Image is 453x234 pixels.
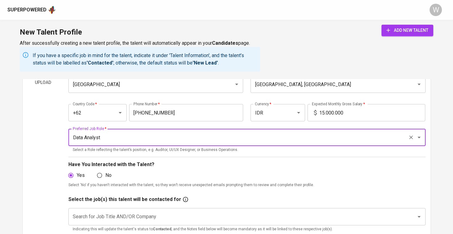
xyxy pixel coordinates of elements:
[382,25,433,36] button: add new talent
[33,52,258,67] p: If you have a specific job in mind for the talent, indicate it under 'Talent Information', and th...
[182,196,189,203] svg: If you have a specific job in mind for the talent, indicate it here. This will change the talent'...
[193,60,218,66] b: 'New Lead'
[415,133,423,142] button: Open
[415,80,423,89] button: Open
[430,4,442,16] div: W
[7,6,47,14] div: Superpowered
[68,182,426,188] p: Select 'No' if you haven't interacted with the talent, so they won’t receive unexpected emails pr...
[68,196,181,203] p: Select the job(s) this talent will be contacted for
[77,172,85,179] span: Yes
[382,25,433,36] div: Almost there! Once you've completed all the fields marked with * under 'Talent Information', you'...
[20,25,260,40] h1: New Talent Profile
[73,147,421,153] p: Select a Role reflecting the talent’s position, e.g. Auditor, UI/UX Designer, or Business Operati...
[105,172,112,179] span: No
[116,108,124,117] button: Open
[73,226,421,232] p: Indicating this will update the talent's status to , and the Notes field below will become mandat...
[153,227,171,231] b: Contacted
[7,5,56,15] a: Superpoweredapp logo
[30,79,56,86] span: Upload
[87,60,113,66] b: 'Contacted'
[232,80,241,89] button: Open
[68,161,426,168] p: Have You Interacted with the Talent?
[212,40,238,46] b: Candidates
[407,133,415,142] button: Clear
[415,212,423,221] button: Open
[294,108,303,117] button: Open
[48,5,56,15] img: app logo
[20,40,260,47] p: After successfully creating a new talent profile, the talent will automatically appear in your page.
[28,77,59,88] button: Upload
[386,27,428,34] span: add new talent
